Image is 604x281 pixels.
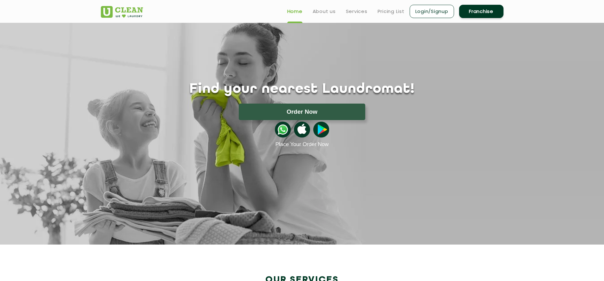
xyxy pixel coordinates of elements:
h1: Find your nearest Laundromat! [96,81,508,97]
img: apple-icon.png [294,122,310,137]
a: Login/Signup [410,5,454,18]
img: playstoreicon.png [313,122,329,137]
a: Place Your Order Now [275,141,328,148]
img: whatsappicon.png [275,122,291,137]
button: Order Now [239,104,365,120]
a: About us [313,8,336,15]
a: Home [287,8,302,15]
a: Franchise [459,5,503,18]
a: Pricing List [378,8,405,15]
img: UClean Laundry and Dry Cleaning [101,6,143,18]
a: Services [346,8,367,15]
